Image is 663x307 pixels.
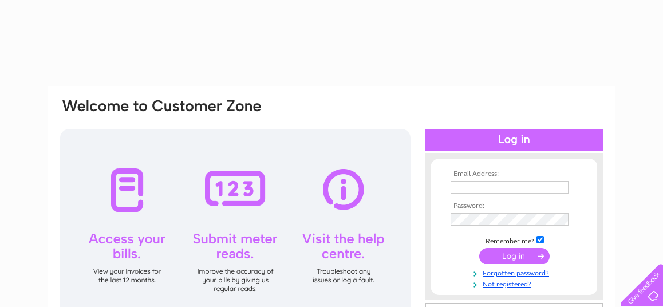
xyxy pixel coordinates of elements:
input: Submit [479,248,550,264]
td: Remember me? [448,234,581,246]
th: Password: [448,202,581,210]
a: Forgotten password? [451,267,581,278]
th: Email Address: [448,170,581,178]
a: Not registered? [451,278,581,289]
